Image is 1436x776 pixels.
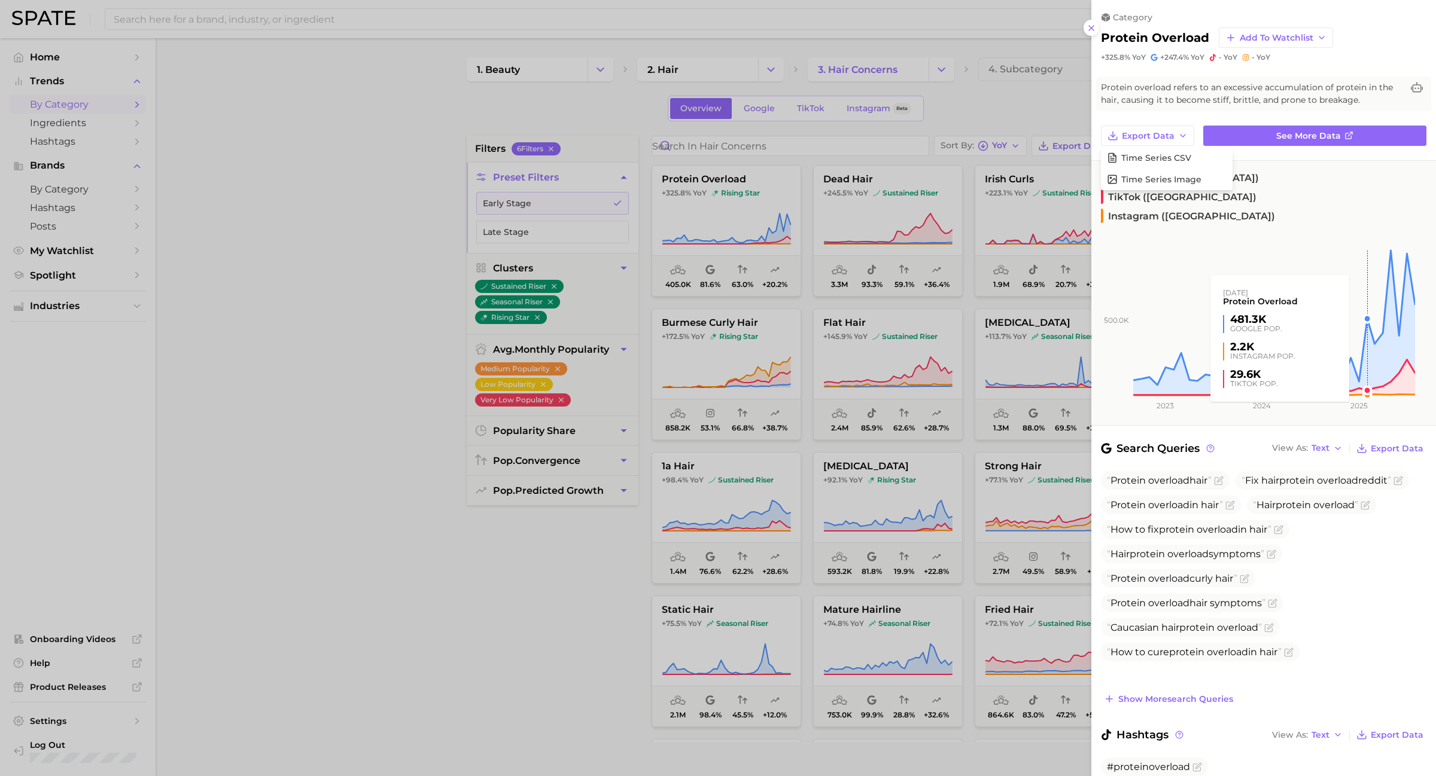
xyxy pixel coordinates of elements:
[1118,694,1233,704] span: Show more search queries
[1107,622,1262,633] span: Caucasian hair
[1101,691,1236,707] button: Show moresearch queries
[1101,53,1130,62] span: +325.8%
[1219,53,1222,62] span: -
[1284,647,1294,657] button: Flag as miscategorized or irrelevant
[1122,131,1175,141] span: Export Data
[1101,147,1233,190] div: Export Data
[1101,190,1256,204] span: TikTok ([GEOGRAPHIC_DATA])
[1350,401,1368,410] tspan: 2025
[1130,548,1165,560] span: protein
[1225,500,1235,510] button: Flag as miscategorized or irrelevant
[1107,597,1265,609] span: hair symptoms
[1313,499,1355,511] span: overload
[1268,598,1277,608] button: Flag as miscategorized or irrelevant
[1253,401,1271,410] tspan: 2024
[1107,475,1212,486] span: hair
[1107,573,1237,584] span: curly hair
[1267,549,1276,559] button: Flag as miscategorized or irrelevant
[1107,548,1264,560] span: Hair symptoms
[1197,524,1238,535] span: overload
[1113,12,1152,23] span: category
[1148,475,1189,486] span: overload
[1101,30,1209,45] h2: protein overload
[1224,53,1237,62] span: YoY
[1179,622,1215,633] span: protein
[1240,33,1313,43] span: Add to Watchlist
[1353,440,1426,457] button: Export Data
[1148,499,1189,511] span: overload
[1101,726,1185,743] span: Hashtags
[1191,53,1204,62] span: YoY
[1207,646,1248,658] span: overload
[1269,441,1346,456] button: View AsText
[1217,622,1258,633] span: overload
[1256,53,1270,62] span: YoY
[1101,126,1194,146] button: Export Data
[1107,524,1271,535] span: How to fix in hair
[1253,499,1358,511] span: Hair
[1219,28,1333,48] button: Add to Watchlist
[1312,732,1329,738] span: Text
[1274,525,1283,534] button: Flag as miscategorized or irrelevant
[1272,732,1308,738] span: View As
[1371,730,1423,740] span: Export Data
[1192,762,1202,772] button: Flag as miscategorized or irrelevant
[1148,573,1189,584] span: overload
[1107,646,1282,658] span: How to cure in hair
[1252,53,1255,62] span: -
[1240,574,1249,583] button: Flag as miscategorized or irrelevant
[1242,475,1391,486] span: Fix hair reddit
[1269,727,1346,743] button: View AsText
[1214,476,1224,485] button: Flag as miscategorized or irrelevant
[1148,597,1189,609] span: overload
[1353,726,1426,743] button: Export Data
[1167,548,1209,560] span: overload
[1157,401,1174,410] tspan: 2023
[1101,209,1275,223] span: Instagram ([GEOGRAPHIC_DATA])
[1203,126,1426,146] a: See more data
[1394,476,1403,485] button: Flag as miscategorized or irrelevant
[1107,499,1223,511] span: in hair
[1160,53,1189,62] span: +247.4%
[1317,475,1358,486] span: overload
[1111,597,1146,609] span: Protein
[1111,475,1146,486] span: Protein
[1107,761,1190,772] span: #proteinoverload
[1361,500,1370,510] button: Flag as miscategorized or irrelevant
[1101,81,1402,106] span: Protein overload refers to an excessive accumulation of protein in the hair, causing it to become...
[1264,623,1274,633] button: Flag as miscategorized or irrelevant
[1111,499,1146,511] span: Protein
[1312,445,1329,451] span: Text
[1132,53,1146,62] span: YoY
[1276,131,1341,141] span: See more data
[1121,153,1191,163] span: Time Series CSV
[1371,444,1423,454] span: Export Data
[1121,175,1201,185] span: Time Series Image
[1111,573,1146,584] span: Protein
[1272,445,1308,451] span: View As
[1169,646,1204,658] span: protein
[1276,499,1311,511] span: protein
[1279,475,1315,486] span: protein
[1101,440,1216,457] span: Search Queries
[1159,524,1194,535] span: protein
